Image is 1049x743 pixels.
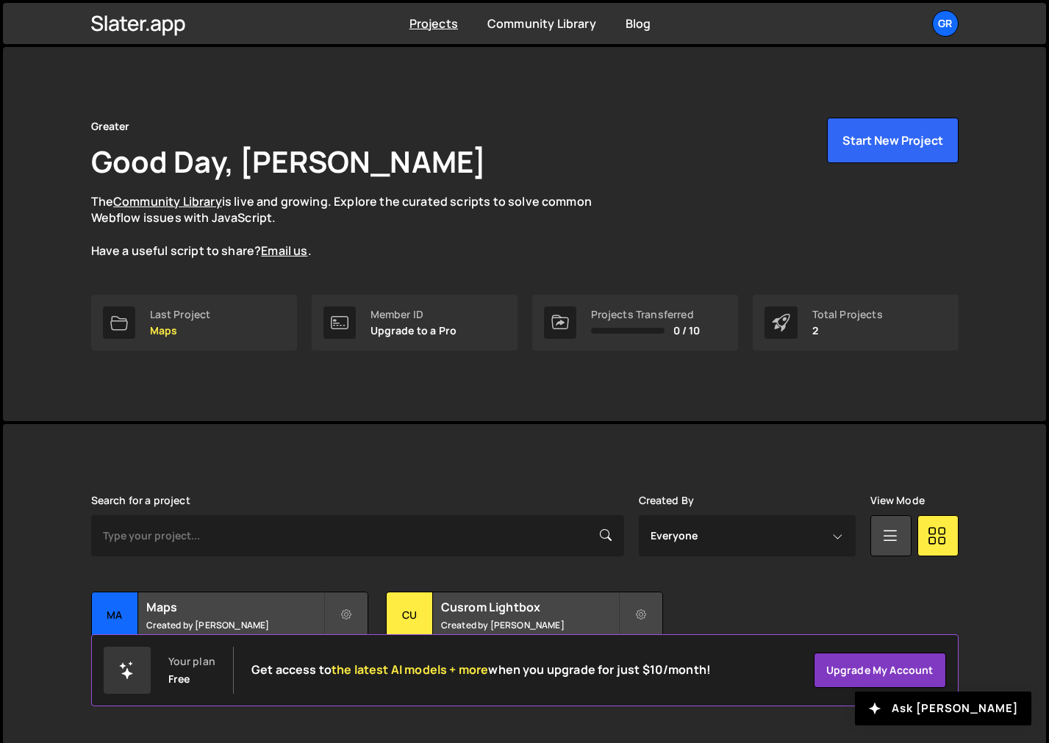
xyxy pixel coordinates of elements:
div: Ma [92,592,138,639]
div: Free [168,673,190,685]
a: Gr [932,10,959,37]
p: Upgrade to a Pro [370,325,457,337]
a: Projects [409,15,458,32]
a: Email us [261,243,307,259]
small: Created by [PERSON_NAME] [146,619,323,631]
div: Your plan [168,656,215,667]
h2: Get access to when you upgrade for just $10/month! [251,663,711,677]
p: The is live and growing. Explore the curated scripts to solve common Webflow issues with JavaScri... [91,193,620,259]
div: Total Projects [812,309,883,320]
label: View Mode [870,495,925,506]
small: Created by [PERSON_NAME] [441,619,618,631]
a: Ma Maps Created by [PERSON_NAME] No pages have been added to this project [91,592,368,683]
label: Created By [639,495,695,506]
a: Upgrade my account [814,653,946,688]
button: Start New Project [827,118,959,163]
div: Last Project [150,309,211,320]
div: Projects Transferred [591,309,701,320]
a: Blog [626,15,651,32]
a: Community Library [487,15,596,32]
p: 2 [812,325,883,337]
h1: Good Day, [PERSON_NAME] [91,141,487,182]
input: Type your project... [91,515,624,556]
div: Cu [387,592,433,639]
div: Member ID [370,309,457,320]
h2: Maps [146,599,323,615]
label: Search for a project [91,495,190,506]
a: Last Project Maps [91,295,297,351]
button: Ask [PERSON_NAME] [855,692,1031,725]
span: the latest AI models + more [332,661,488,678]
div: Greater [91,118,130,135]
a: Cu Cusrom Lightbox Created by [PERSON_NAME] No pages have been added to this project [386,592,663,683]
a: Community Library [113,193,222,209]
h2: Cusrom Lightbox [441,599,618,615]
p: Maps [150,325,211,337]
span: 0 / 10 [673,325,701,337]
